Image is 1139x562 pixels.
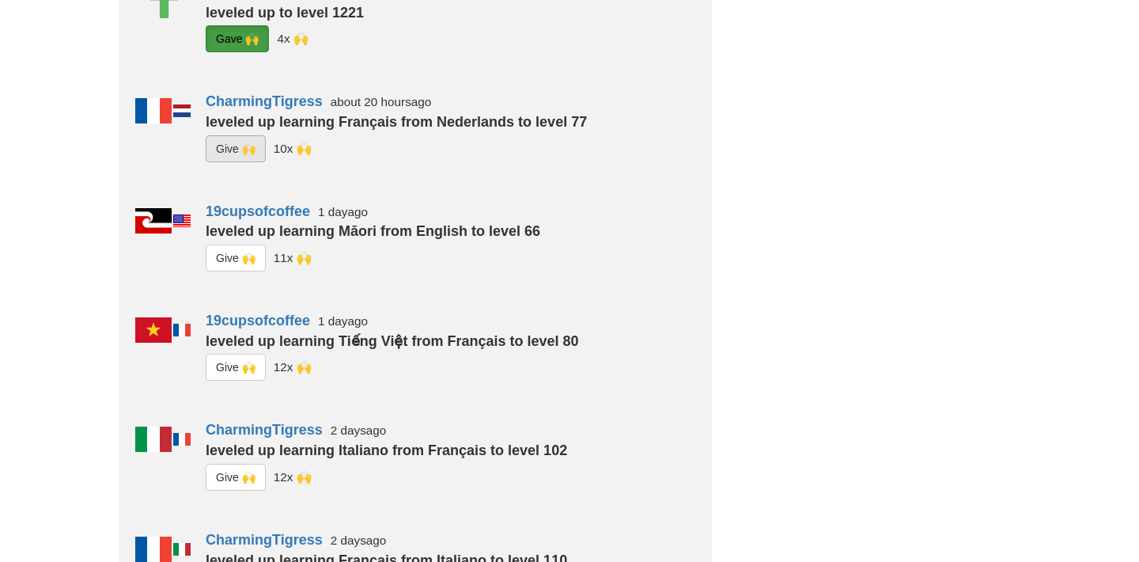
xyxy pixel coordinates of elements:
small: 2 days ago [331,534,387,547]
small: Qvadratus<br />LateButterfly3074<br />a_seal<br />Marcos<br />sjfree<br />LuciusVorenusX<br />sup... [274,360,312,374]
button: Give 🙌 [206,354,266,381]
small: Earluccio<br />CharmingTigress<br />superwinston<br />Cezrun64 [277,32,308,45]
small: 2 days ago [331,423,387,437]
a: CharmingTigress [206,532,323,548]
strong: leveled up learning Français from Nederlands to level 77 [206,114,587,130]
strong: leveled up learning Māori from English to level 66 [206,223,540,239]
small: 1 day ago [318,314,368,328]
a: CharmingTigress [206,93,323,109]
small: 1 day ago [318,205,368,218]
a: 19cupsofcoffee [206,313,310,328]
button: Give 🙌 [206,464,266,491]
small: Qvadratus<br />LateButterfly3074<br />a_seal<br />Marcos<br />sjfree<br />superwinston<br />_cmns... [274,251,312,264]
a: CharmingTigress [206,422,323,438]
strong: leveled up learning Tiếng Việt from Français to level 80 [206,333,578,349]
button: Give 🙌 [206,245,266,272]
strong: leveled up to level 1221 [206,5,364,21]
strong: leveled up learning Italiano from Français to level 102 [206,442,567,458]
small: Qvadratus<br />Romolo_Ricci<br />RichardX101<br />LuciusVorenusX<br />superwinston<br />_cmns<br ... [274,470,312,484]
small: Qvadratus<br />houzuki<br />Romolo_Ricci<br />superwinston<br />Toshiro42<br />LuciusVorenusX<br ... [274,141,312,154]
a: 19cupsofcoffee [206,203,310,219]
small: about 20 hours ago [331,95,432,108]
button: Gave 🙌 [206,25,269,52]
button: Give 🙌 [206,135,266,162]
